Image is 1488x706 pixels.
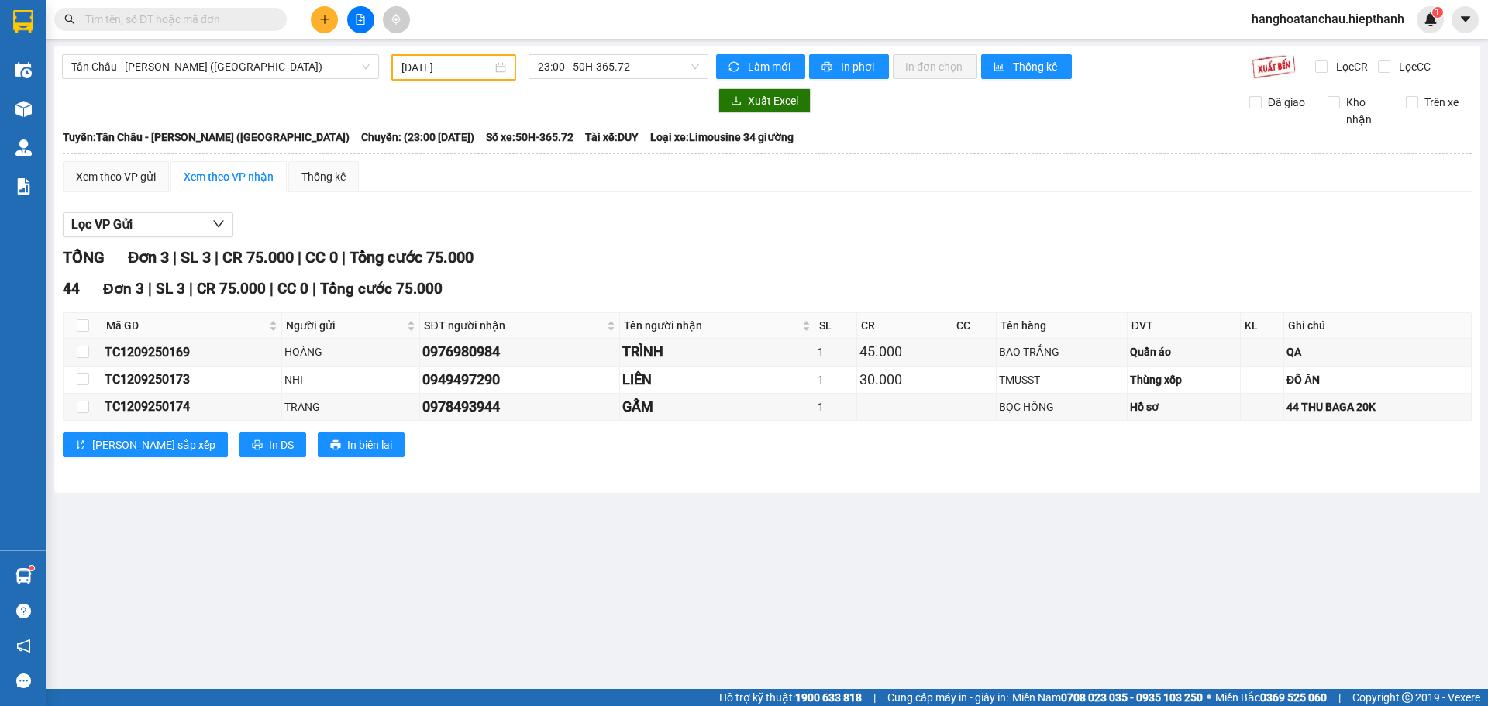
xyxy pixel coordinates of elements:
[105,397,279,416] div: TC1209250174
[1130,343,1238,360] div: Quần áo
[795,691,862,704] strong: 1900 633 818
[420,367,620,394] td: 0949497290
[319,14,330,25] span: plus
[1284,313,1472,339] th: Ghi chú
[298,248,301,267] span: |
[1207,694,1211,701] span: ⚪️
[1435,7,1440,18] span: 1
[1012,689,1203,706] span: Miền Nam
[350,248,474,267] span: Tổng cước 75.000
[818,398,854,415] div: 1
[1459,12,1472,26] span: caret-down
[347,6,374,33] button: file-add
[311,6,338,33] button: plus
[815,313,857,339] th: SL
[1262,94,1311,111] span: Đã giao
[841,58,877,75] span: In phơi
[999,398,1125,415] div: BỌC HỒNG
[342,248,346,267] span: |
[106,317,266,334] span: Mã GD
[981,54,1072,79] button: bar-chartThống kê
[1418,94,1465,111] span: Trên xe
[391,14,401,25] span: aim
[102,394,282,421] td: TC1209250174
[420,394,620,421] td: 0978493944
[1286,343,1469,360] div: QA
[105,370,279,389] div: TC1209250173
[347,436,392,453] span: In biên lai
[1130,398,1238,415] div: Hồ sơ
[585,129,639,146] span: Tài xế: DUY
[355,14,366,25] span: file-add
[1393,58,1433,75] span: Lọc CC
[1338,689,1341,706] span: |
[102,339,282,366] td: TC1209250169
[318,432,405,457] button: printerIn biên lai
[320,280,443,298] span: Tổng cước 75.000
[1286,398,1469,415] div: 44 THU BAGA 20K
[716,54,805,79] button: syncLàm mới
[538,55,699,78] span: 23:00 - 50H-365.72
[181,248,211,267] span: SL 3
[13,10,33,33] img: logo-vxr
[63,280,80,298] span: 44
[620,339,815,366] td: TRÌNH
[731,95,742,108] span: download
[620,394,815,421] td: GẤM
[1061,691,1203,704] strong: 0708 023 035 - 0935 103 250
[330,439,341,452] span: printer
[301,168,346,185] div: Thống kê
[63,131,350,143] b: Tuyến: Tân Châu - [PERSON_NAME] ([GEOGRAPHIC_DATA])
[952,313,997,339] th: CC
[71,215,133,234] span: Lọc VP Gửi
[16,673,31,688] span: message
[728,61,742,74] span: sync
[999,343,1125,360] div: BAO TRẮNG
[71,55,370,78] span: Tân Châu - Hồ Chí Minh (Giường)
[420,339,620,366] td: 0976980984
[252,439,263,452] span: printer
[486,129,573,146] span: Số xe: 50H-365.72
[284,371,417,388] div: NHI
[422,341,617,363] div: 0976980984
[1452,6,1479,33] button: caret-down
[305,248,338,267] span: CC 0
[92,436,215,453] span: [PERSON_NAME] sắp xếp
[212,218,225,230] span: down
[873,689,876,706] span: |
[16,604,31,618] span: question-circle
[1340,94,1394,128] span: Kho nhận
[650,129,794,146] span: Loại xe: Limousine 34 giường
[312,280,316,298] span: |
[361,129,474,146] span: Chuyến: (23:00 [DATE])
[156,280,185,298] span: SL 3
[859,341,949,363] div: 45.000
[622,369,812,391] div: LIÊN
[15,62,32,78] img: warehouse-icon
[1424,12,1438,26] img: icon-new-feature
[719,689,862,706] span: Hỗ trợ kỹ thuật:
[1130,371,1238,388] div: Thùng xốp
[239,432,306,457] button: printerIn DS
[15,101,32,117] img: warehouse-icon
[63,212,233,237] button: Lọc VP Gửi
[620,367,815,394] td: LIÊN
[1260,691,1327,704] strong: 0369 525 060
[148,280,152,298] span: |
[818,371,854,388] div: 1
[1252,54,1296,79] img: 9k=
[15,139,32,156] img: warehouse-icon
[63,248,105,267] span: TỔNG
[821,61,835,74] span: printer
[103,280,144,298] span: Đơn 3
[818,343,854,360] div: 1
[105,343,279,362] div: TC1209250169
[422,369,617,391] div: 0949497290
[622,396,812,418] div: GẤM
[748,58,793,75] span: Làm mới
[15,178,32,195] img: solution-icon
[887,689,1008,706] span: Cung cấp máy in - giấy in:
[15,568,32,584] img: warehouse-icon
[1128,313,1242,339] th: ĐVT
[269,436,294,453] span: In DS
